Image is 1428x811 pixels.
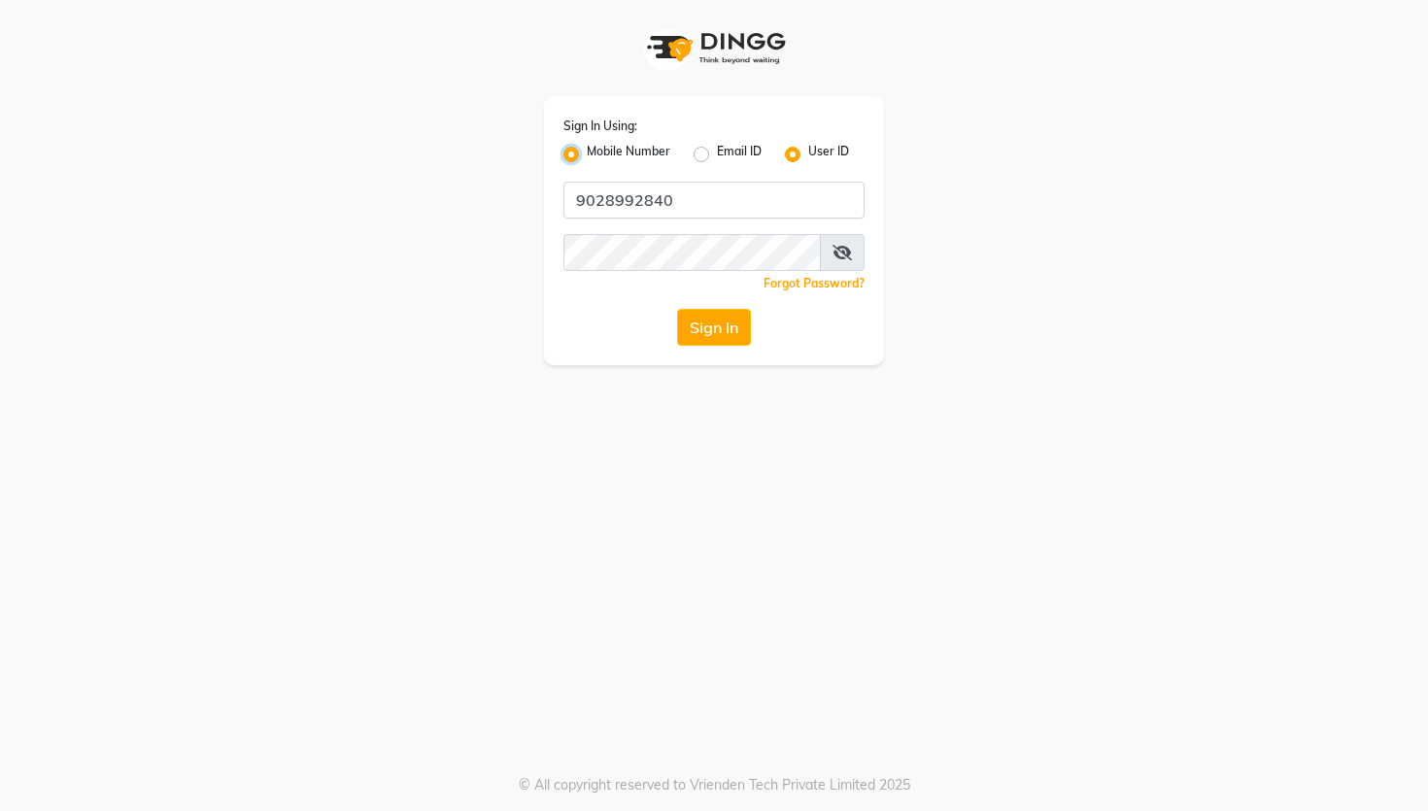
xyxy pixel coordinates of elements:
[677,309,751,346] button: Sign In
[717,143,762,166] label: Email ID
[563,182,865,219] input: Username
[587,143,670,166] label: Mobile Number
[563,118,637,135] label: Sign In Using:
[808,143,849,166] label: User ID
[563,234,821,271] input: Username
[636,19,792,77] img: logo1.svg
[764,276,865,290] a: Forgot Password?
